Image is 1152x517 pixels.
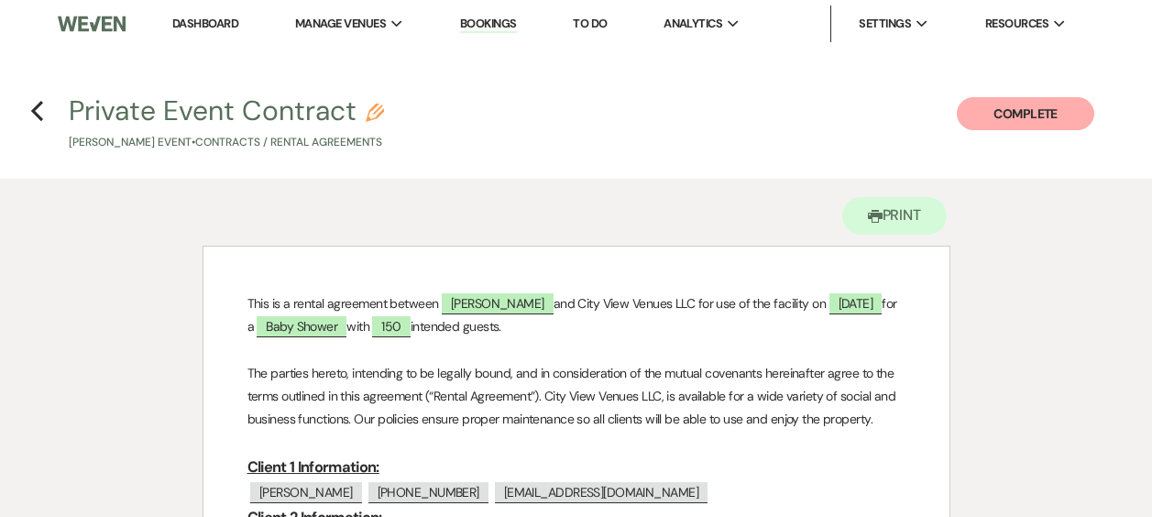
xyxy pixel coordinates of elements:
a: To Do [573,16,607,31]
span: [PERSON_NAME] [250,482,362,503]
p: [PERSON_NAME] Event • Contracts / Rental Agreements [69,134,384,151]
p: This is a rental agreement between and City View Venues LLC for use of the facility on for a with... [247,292,905,338]
span: Settings [859,15,911,33]
p: The parties hereto, intending to be legally bound, and in consideration of the mutual covenants h... [247,362,905,432]
button: Print [842,197,948,235]
span: Baby Shower [257,316,346,337]
button: Private Event Contract[PERSON_NAME] Event•Contracts / Rental Agreements [69,97,384,151]
span: Resources [985,15,1048,33]
span: Analytics [664,15,722,33]
span: Manage Venues [295,15,386,33]
span: [DATE] [829,293,883,314]
u: Client 1 Information: [247,457,379,477]
span: [EMAIL_ADDRESS][DOMAIN_NAME] [495,482,708,503]
a: Dashboard [172,16,238,31]
span: [PERSON_NAME] [442,293,554,314]
button: Complete [957,97,1094,130]
span: 150 [372,316,410,337]
img: Weven Logo [58,5,126,43]
span: [PHONE_NUMBER] [368,482,488,503]
a: Bookings [460,16,517,33]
